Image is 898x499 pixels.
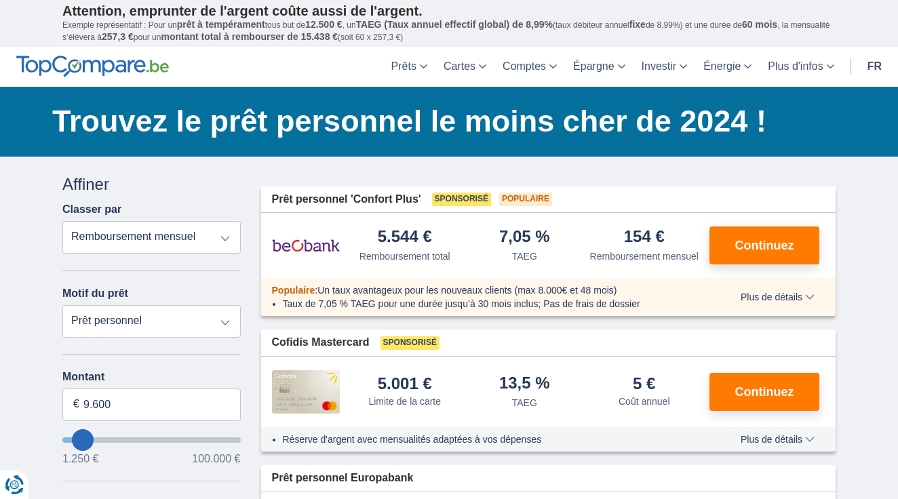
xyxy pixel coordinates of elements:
[494,47,565,87] a: Comptes
[368,395,441,408] div: Limite de la carte
[283,297,701,311] li: Taux de 7,05 % TAEG pour une durée jusqu’à 30 mois inclus; Pas de frais de dossier
[730,292,825,302] button: Plus de détails
[161,31,338,42] span: montant total à rembourser de 15.438 €
[499,193,552,206] span: Populaire
[62,371,241,383] label: Montant
[52,100,836,142] h1: Trouvez le prêt personnel le moins cher de 2024 !
[62,437,241,443] input: wantToBorrow
[359,249,450,263] div: Remboursement total
[590,249,699,263] div: Remboursement mensuel
[272,285,315,296] span: Populaire
[383,47,435,87] a: Prêts
[272,471,414,486] span: Prêt personnel Europabank
[272,335,370,351] span: Cofidis Mastercard
[380,336,440,350] span: Sponsorisé
[261,283,712,297] div: :
[512,249,537,263] div: TAEG
[859,47,890,87] a: fr
[512,396,537,410] div: TAEG
[305,19,343,30] span: 12.500 €
[62,3,836,19] p: Attention, emprunter de l'argent coûte aussi de l'argent.
[272,192,421,207] span: Prêt personnel 'Confort Plus'
[565,47,633,87] a: Épargne
[633,47,696,87] a: Investir
[16,56,169,77] img: TopCompare
[760,47,842,87] a: Plus d'infos
[695,47,760,87] a: Énergie
[730,434,825,445] button: Plus de détails
[62,454,98,464] span: 1.250 €
[73,397,79,412] span: €
[624,228,665,247] div: 154 €
[619,395,670,408] div: Coût annuel
[62,287,128,300] label: Motif du prêt
[633,376,655,392] div: 5 €
[62,19,836,43] p: Exemple représentatif : Pour un tous but de , un (taux débiteur annuel de 8,99%) et une durée de ...
[499,228,550,247] div: 7,05 %
[709,226,819,264] button: Continuez
[317,285,617,296] span: Un taux avantageux pour les nouveaux clients (max 8.000€ et 48 mois)
[735,239,794,252] span: Continuez
[709,373,819,411] button: Continuez
[272,228,340,262] img: pret personnel Beobank
[102,31,134,42] span: 257,3 €
[177,19,265,30] span: prêt à tempérament
[62,173,241,196] div: Affiner
[356,19,553,30] span: TAEG (Taux annuel effectif global) de 8,99%
[435,47,494,87] a: Cartes
[378,228,432,247] div: 5.544 €
[735,386,794,398] span: Continuez
[272,370,340,414] img: pret personnel Cofidis CC
[283,433,701,446] li: Réserve d'argent avec mensualités adaptées à vos dépenses
[192,454,240,464] span: 100.000 €
[741,435,815,444] span: Plus de détails
[62,203,121,216] label: Classer par
[432,193,491,206] span: Sponsorisé
[629,19,646,30] span: fixe
[741,292,815,302] span: Plus de détails
[499,375,550,393] div: 13,5 %
[742,19,777,30] span: 60 mois
[378,376,432,392] div: 5.001 €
